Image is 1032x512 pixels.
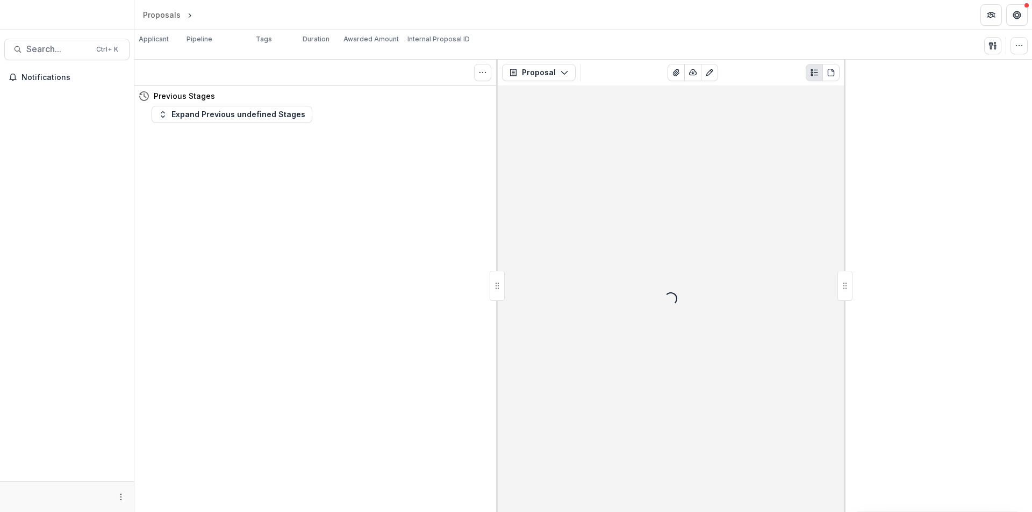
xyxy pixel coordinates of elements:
[143,9,181,20] div: Proposals
[343,34,399,44] p: Awarded Amount
[256,34,272,44] p: Tags
[502,64,576,81] button: Proposal
[1006,4,1028,26] button: Get Help
[822,64,840,81] button: PDF view
[152,106,312,123] button: Expand Previous undefined Stages
[474,64,491,81] button: Toggle View Cancelled Tasks
[139,7,185,23] a: Proposals
[114,491,127,503] button: More
[668,64,685,81] button: View Attached Files
[806,64,823,81] button: Plaintext view
[94,44,120,55] div: Ctrl + K
[4,39,130,60] button: Search...
[21,73,125,82] span: Notifications
[154,90,215,102] h4: Previous Stages
[187,34,212,44] p: Pipeline
[303,34,329,44] p: Duration
[139,34,169,44] p: Applicant
[26,44,90,54] span: Search...
[4,69,130,86] button: Notifications
[701,64,718,81] button: Edit as form
[139,7,240,23] nav: breadcrumb
[407,34,470,44] p: Internal Proposal ID
[980,4,1002,26] button: Partners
